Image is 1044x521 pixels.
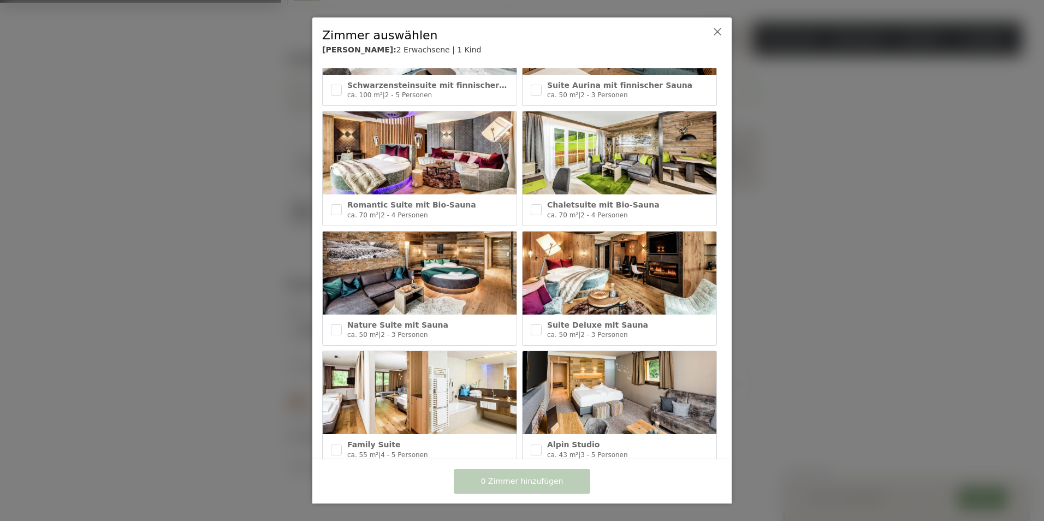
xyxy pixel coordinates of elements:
span: 2 - 3 Personen [580,91,627,99]
img: Alpin Studio [523,351,716,434]
span: ca. 43 m² [547,451,578,459]
img: Nature Suite mit Sauna [323,232,517,315]
span: 2 - 3 Personen [381,331,428,339]
span: Schwarzensteinsuite mit finnischer Sauna [347,81,529,90]
span: Family Suite [347,440,400,449]
img: Chaletsuite mit Bio-Sauna [523,111,716,194]
img: Suite Deluxe mit Sauna [523,232,716,315]
span: Suite Aurina mit finnischer Sauna [547,81,692,90]
span: Chaletsuite mit Bio-Sauna [547,200,660,209]
span: 3 - 5 Personen [580,451,627,459]
span: | [378,331,381,339]
span: | [578,211,580,219]
img: Family Suite [323,351,517,434]
span: ca. 50 m² [547,91,578,99]
span: Romantic Suite mit Bio-Sauna [347,200,476,209]
span: ca. 70 m² [547,211,578,219]
span: 2 - 3 Personen [580,331,627,339]
span: | [578,91,580,99]
span: | [383,91,385,99]
span: | [378,451,381,459]
span: 2 Erwachsene | 1 Kind [396,45,482,54]
span: ca. 50 m² [347,331,378,339]
span: Alpin Studio [547,440,600,449]
span: 2 - 5 Personen [385,91,432,99]
span: | [578,451,580,459]
span: ca. 55 m² [347,451,378,459]
span: Nature Suite mit Sauna [347,321,448,329]
img: Romantic Suite mit Bio-Sauna [323,111,517,194]
div: Zimmer auswählen [322,27,688,44]
span: Suite Deluxe mit Sauna [547,321,648,329]
span: 4 - 5 Personen [381,451,428,459]
span: ca. 70 m² [347,211,378,219]
span: ca. 100 m² [347,91,383,99]
span: | [378,211,381,219]
span: 2 - 4 Personen [580,211,627,219]
span: | [578,331,580,339]
span: 2 - 4 Personen [381,211,428,219]
b: [PERSON_NAME]: [322,45,396,54]
span: ca. 50 m² [547,331,578,339]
